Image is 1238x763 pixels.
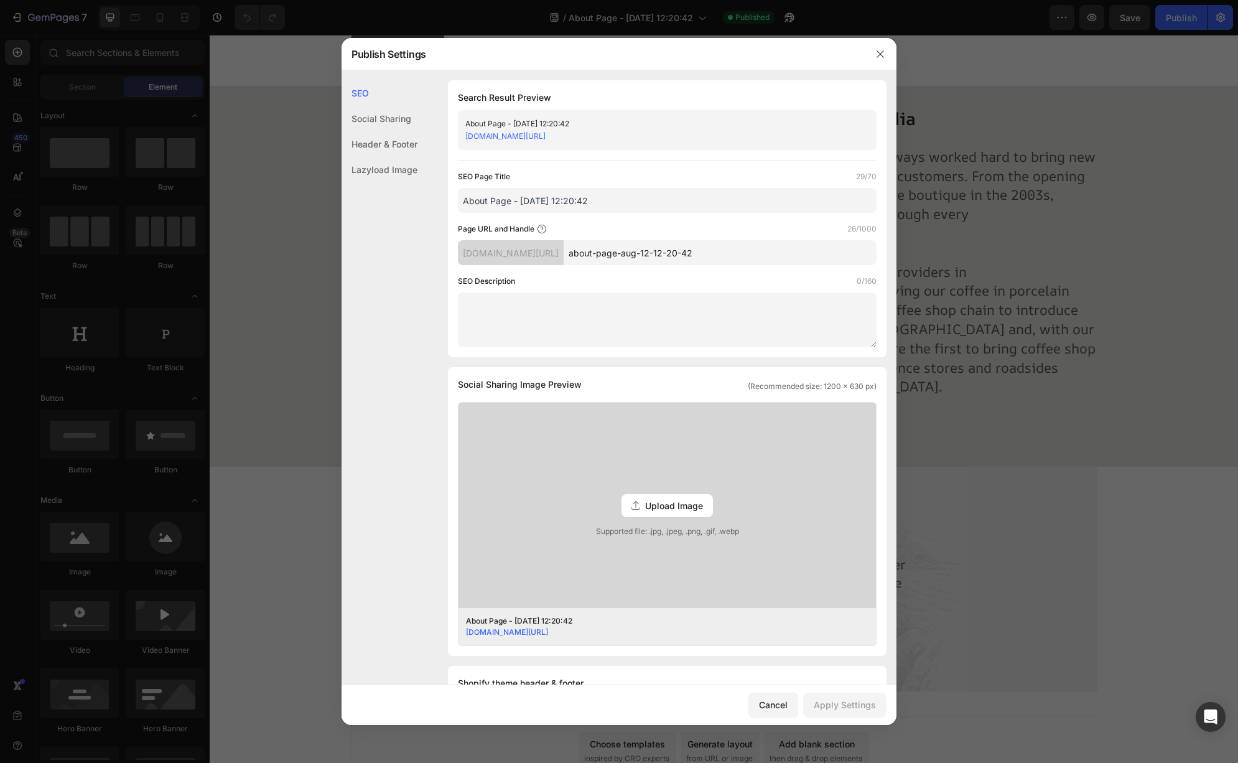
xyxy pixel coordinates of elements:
[466,616,849,627] div: About Page - [DATE] 12:20:42
[519,382,613,412] a: Learn more >
[458,377,582,392] span: Social Sharing Image Preview
[342,131,417,157] div: Header & Footer
[521,113,887,362] p: Coffee customers have always worked hard to bring new coffee experiences to our customers. From t...
[564,240,877,265] input: Handle
[458,223,534,235] label: Page URL and Handle
[569,703,645,716] div: Add blank section
[477,718,543,729] span: from URL or image
[458,676,877,691] div: Shopify theme header & footer
[463,597,556,627] button: Contact Us
[1196,702,1226,732] div: Open Intercom Messenger
[342,157,417,182] div: Lazyload Image
[803,693,887,718] button: Apply Settings
[847,223,877,235] label: 26/1000
[560,718,653,729] span: then drag & drop elements
[458,90,877,105] h1: Search Result Preview
[645,499,703,512] span: Upload Image
[329,463,700,475] p: CONTACT US
[342,80,417,106] div: SEO
[342,106,417,131] div: Social Sharing
[748,693,798,718] button: Cancel
[857,275,877,288] label: 0/160
[328,479,701,505] h2: Want to learn more?
[342,38,864,70] div: Publish Settings
[465,118,849,130] div: About Page - [DATE] 12:20:42
[465,131,546,141] a: [DOMAIN_NAME][URL]
[458,188,877,213] input: Title
[156,1,220,16] p: Learn more >
[458,275,515,288] label: SEO Description
[519,71,888,96] h2: Kreative Minds Media
[759,698,788,711] div: Cancel
[329,521,700,576] p: Give us a call or mail us by anytime, we endeavor to answer all inquiries within 24 hours on busi...
[458,526,876,537] span: Supported file: .jpg, .jpeg, .png, .gif, .webp
[458,240,564,265] div: [DOMAIN_NAME][URL]
[483,604,536,619] div: Contact Us
[485,675,544,688] span: Add section
[478,703,543,716] div: Generate layout
[748,381,877,392] span: (Recommended size: 1200 x 630 px)
[458,171,510,183] label: SEO Page Title
[466,627,548,637] a: [DOMAIN_NAME][URL]
[375,718,460,729] span: inspired by CRO experts
[141,71,510,347] img: gempages_579635403686937109-cc2e8cfb-99ac-4e2f-ae0b-11a9c0dd28f4.jpg
[534,390,598,405] p: Learn more >
[380,703,455,716] div: Choose templates
[814,698,876,711] div: Apply Settings
[856,171,877,183] label: 29/70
